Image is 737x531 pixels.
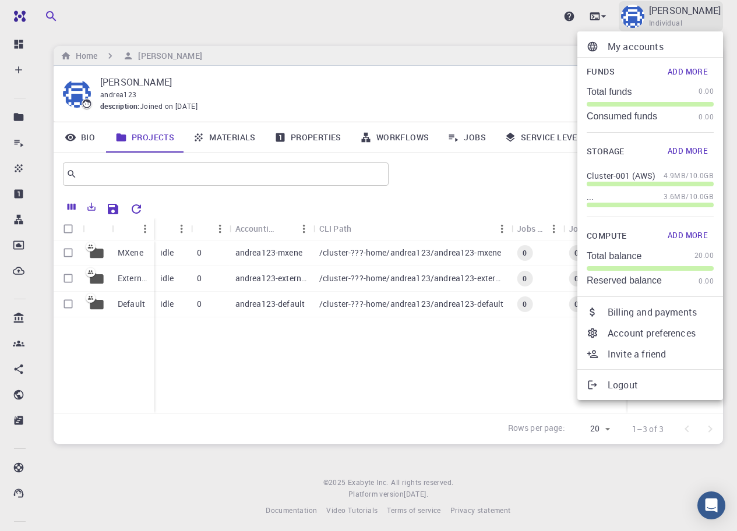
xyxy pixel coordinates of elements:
span: Storage [587,144,625,159]
p: My accounts [608,40,714,54]
a: Logout [577,374,723,395]
p: Total funds [587,87,632,97]
p: Account preferences [608,326,714,340]
p: Cluster-001 (AWS) [587,170,656,182]
p: Invite a friend [608,347,714,361]
p: Consumed funds [587,111,657,122]
button: Add More [662,226,714,245]
a: Billing and payments [577,302,723,323]
span: 10.0GB [689,191,714,203]
span: 0.00 [699,275,714,287]
p: Logout [608,378,714,392]
span: 20.00 [694,250,714,261]
span: 4.9MB [664,170,686,182]
a: Account preferences [577,323,723,344]
span: 0.00 [699,111,714,123]
span: 10.0GB [689,170,714,182]
span: Compute [587,229,627,243]
span: Support [24,8,66,19]
button: Add More [662,62,714,81]
a: My accounts [577,36,723,57]
button: Add More [662,142,714,161]
div: Open Intercom Messenger [697,491,725,519]
span: Funds [587,65,615,79]
p: Total balance [587,251,641,261]
p: ... [587,191,594,203]
span: / [686,170,689,182]
span: / [686,191,689,203]
span: 3.6MB [664,191,686,203]
p: Billing and payments [608,305,714,319]
span: 0.00 [699,86,714,97]
p: Reserved balance [587,275,662,286]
